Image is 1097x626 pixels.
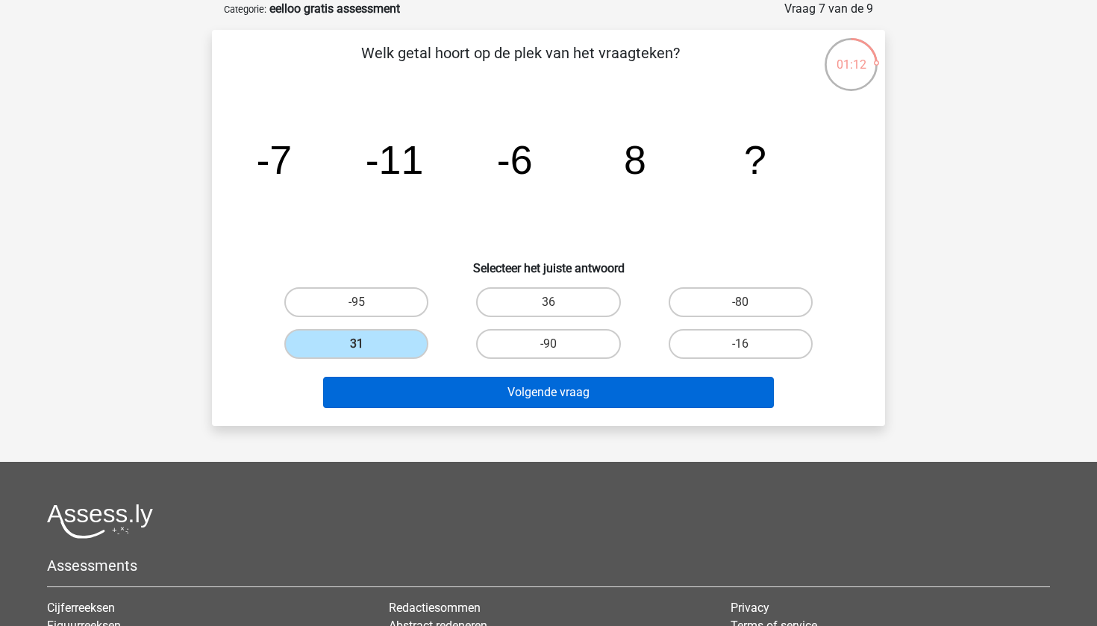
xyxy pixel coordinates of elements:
h6: Selecteer het juiste antwoord [236,249,861,275]
tspan: 8 [624,137,646,182]
strong: eelloo gratis assessment [269,1,400,16]
img: Assessly logo [47,504,153,539]
tspan: -7 [256,137,292,182]
tspan: -11 [366,137,424,182]
h5: Assessments [47,557,1050,575]
tspan: -6 [497,137,533,182]
label: -16 [669,329,813,359]
small: Categorie: [224,4,266,15]
label: 36 [476,287,620,317]
a: Privacy [731,601,769,615]
a: Cijferreeksen [47,601,115,615]
button: Volgende vraag [323,377,775,408]
p: Welk getal hoort op de plek van het vraagteken? [236,42,805,87]
label: -95 [284,287,428,317]
tspan: ? [744,137,766,182]
label: -90 [476,329,620,359]
label: 31 [284,329,428,359]
div: 01:12 [823,37,879,74]
a: Redactiesommen [389,601,481,615]
label: -80 [669,287,813,317]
